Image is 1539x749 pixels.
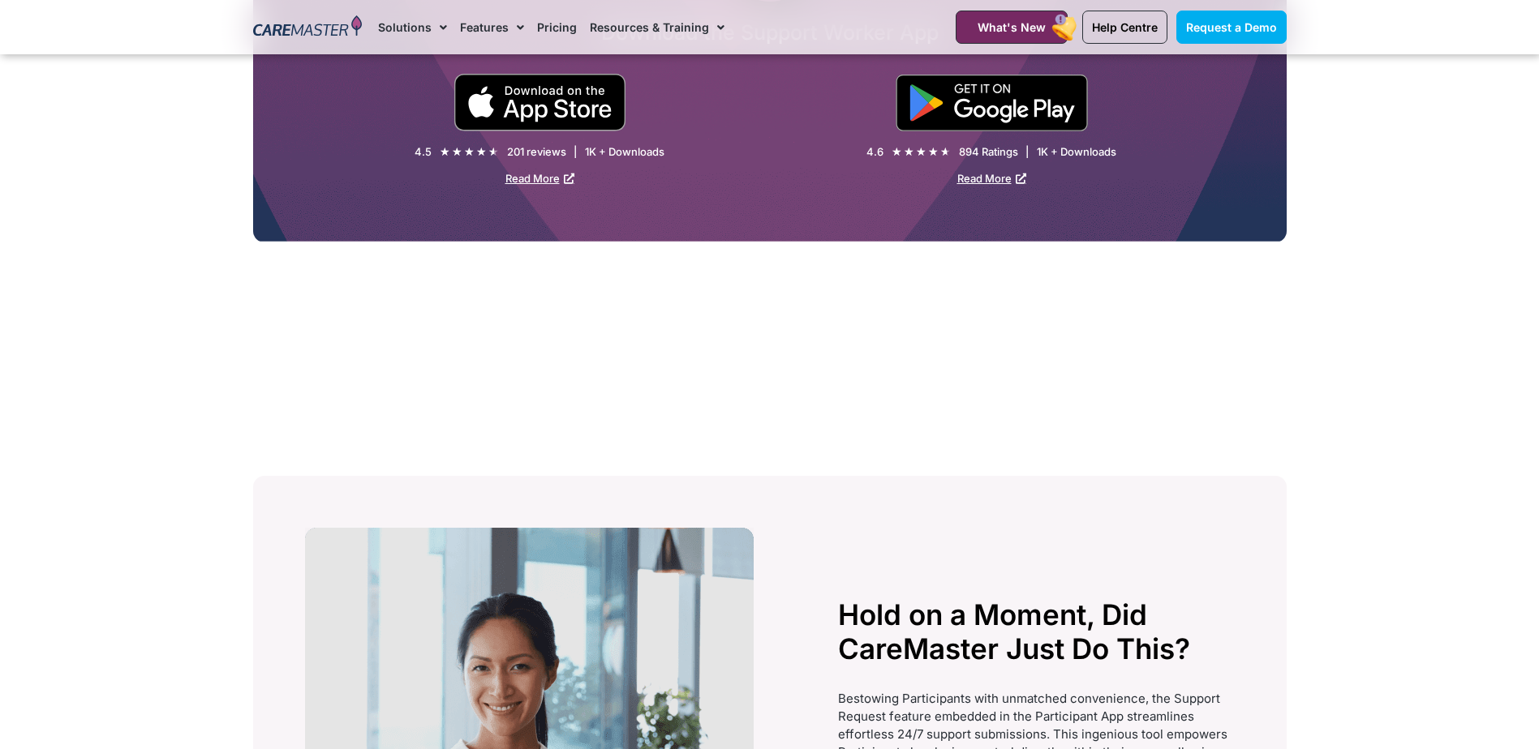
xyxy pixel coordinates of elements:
div: 894 Ratings | 1K + Downloads [959,145,1116,159]
div: 4.5 [415,145,432,159]
img: "Get is on" Black Google play button. [896,75,1088,131]
a: Help Centre [1082,11,1167,44]
span: Request a Demo [1186,20,1277,34]
i: ★ [488,143,499,160]
i: ★ [452,143,462,160]
span: Help Centre [1092,20,1158,34]
img: CareMaster Logo [253,15,363,40]
a: Request a Demo [1176,11,1287,44]
i: ★ [464,143,475,160]
div: 4.5/5 [440,143,499,160]
span: What's New [978,20,1046,34]
div: 201 reviews | 1K + Downloads [507,145,664,159]
div: 4.6/5 [892,143,951,160]
h2: Hold on a Moment, Did CareMaster Just Do This? [838,597,1234,666]
a: Read More [957,172,1026,185]
i: ★ [476,143,487,160]
i: ★ [916,143,926,160]
i: ★ [440,143,450,160]
a: Read More [505,172,574,185]
i: ★ [904,143,914,160]
div: 4.6 [866,145,883,159]
i: ★ [928,143,939,160]
a: What's New [956,11,1068,44]
i: ★ [892,143,902,160]
i: ★ [940,143,951,160]
img: small black download on the apple app store button. [454,74,626,131]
